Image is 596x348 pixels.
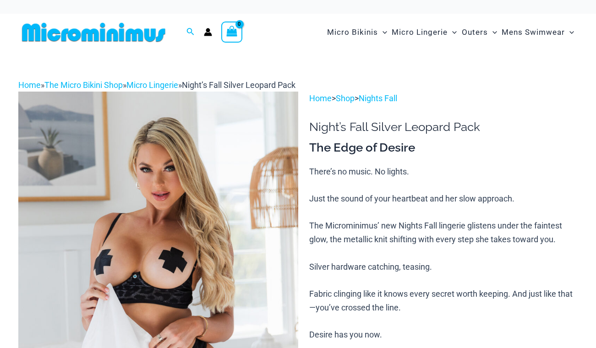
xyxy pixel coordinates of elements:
[459,18,499,46] a: OutersMenu ToggleMenu Toggle
[389,18,459,46] a: Micro LingerieMenu ToggleMenu Toggle
[309,120,578,134] h1: Night’s Fall Silver Leopard Pack
[186,27,195,38] a: Search icon link
[359,93,397,103] a: Nights Fall
[336,93,355,103] a: Shop
[327,21,378,44] span: Micro Bikinis
[392,21,448,44] span: Micro Lingerie
[18,22,169,43] img: MM SHOP LOGO FLAT
[18,80,295,90] span: » » »
[502,21,565,44] span: Mens Swimwear
[309,92,578,105] p: > >
[18,80,41,90] a: Home
[182,80,295,90] span: Night’s Fall Silver Leopard Pack
[462,21,488,44] span: Outers
[378,21,387,44] span: Menu Toggle
[221,22,242,43] a: View Shopping Cart, empty
[448,21,457,44] span: Menu Toggle
[565,21,574,44] span: Menu Toggle
[325,18,389,46] a: Micro BikinisMenu ToggleMenu Toggle
[44,80,123,90] a: The Micro Bikini Shop
[323,17,578,48] nav: Site Navigation
[309,140,578,156] h3: The Edge of Desire
[499,18,576,46] a: Mens SwimwearMenu ToggleMenu Toggle
[204,28,212,36] a: Account icon link
[126,80,178,90] a: Micro Lingerie
[488,21,497,44] span: Menu Toggle
[309,93,332,103] a: Home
